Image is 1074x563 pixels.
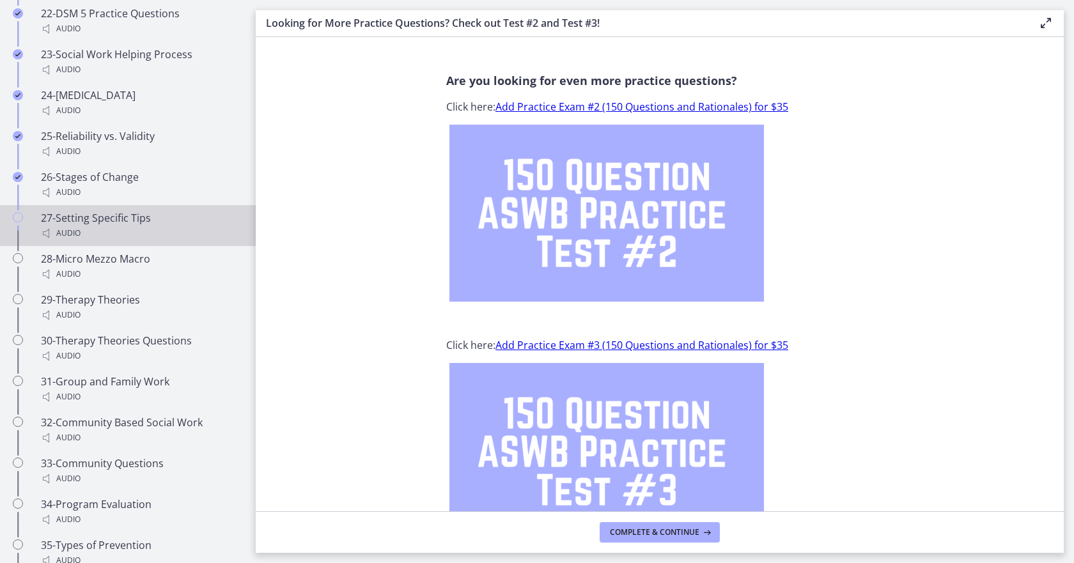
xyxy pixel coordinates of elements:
div: 29-Therapy Theories [41,292,240,323]
div: 30-Therapy Theories Questions [41,333,240,364]
div: 34-Program Evaluation [41,497,240,527]
div: 22-DSM 5 Practice Questions [41,6,240,36]
i: Completed [13,172,23,182]
h3: Looking for More Practice Questions? Check out Test #2 and Test #3! [266,15,1018,31]
i: Completed [13,131,23,141]
p: Click here: [446,337,873,353]
div: 32-Community Based Social Work [41,415,240,445]
div: 28-Micro Mezzo Macro [41,251,240,282]
div: 25-Reliability vs. Validity [41,128,240,159]
a: Add Practice Exam #3 (150 Questions and Rationales) for $35 [495,338,788,352]
div: Audio [41,266,240,282]
button: Complete & continue [600,522,720,543]
div: Audio [41,62,240,77]
div: Audio [41,226,240,241]
div: 27-Setting Specific Tips [41,210,240,241]
div: Audio [41,512,240,527]
div: Audio [41,21,240,36]
div: 23-Social Work Helping Process [41,47,240,77]
a: Add Practice Exam #2 (150 Questions and Rationales) for $35 [495,100,788,114]
i: Completed [13,49,23,59]
div: 33-Community Questions [41,456,240,486]
i: Completed [13,8,23,19]
div: 31-Group and Family Work [41,374,240,405]
img: 150_Question_ASWB_Practice_Test__3.png [449,363,764,540]
div: Audio [41,144,240,159]
span: Complete & continue [610,527,699,537]
div: Audio [41,185,240,200]
span: Are you looking for even more practice questions? [446,73,737,88]
div: Audio [41,471,240,486]
div: Audio [41,430,240,445]
div: Audio [41,307,240,323]
img: 150_Question_ASWB_Practice_Test__2.png [449,125,764,302]
div: 24-[MEDICAL_DATA] [41,88,240,118]
p: Click here: [446,99,873,114]
div: Audio [41,389,240,405]
i: Completed [13,90,23,100]
div: 26-Stages of Change [41,169,240,200]
div: Audio [41,348,240,364]
div: Audio [41,103,240,118]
